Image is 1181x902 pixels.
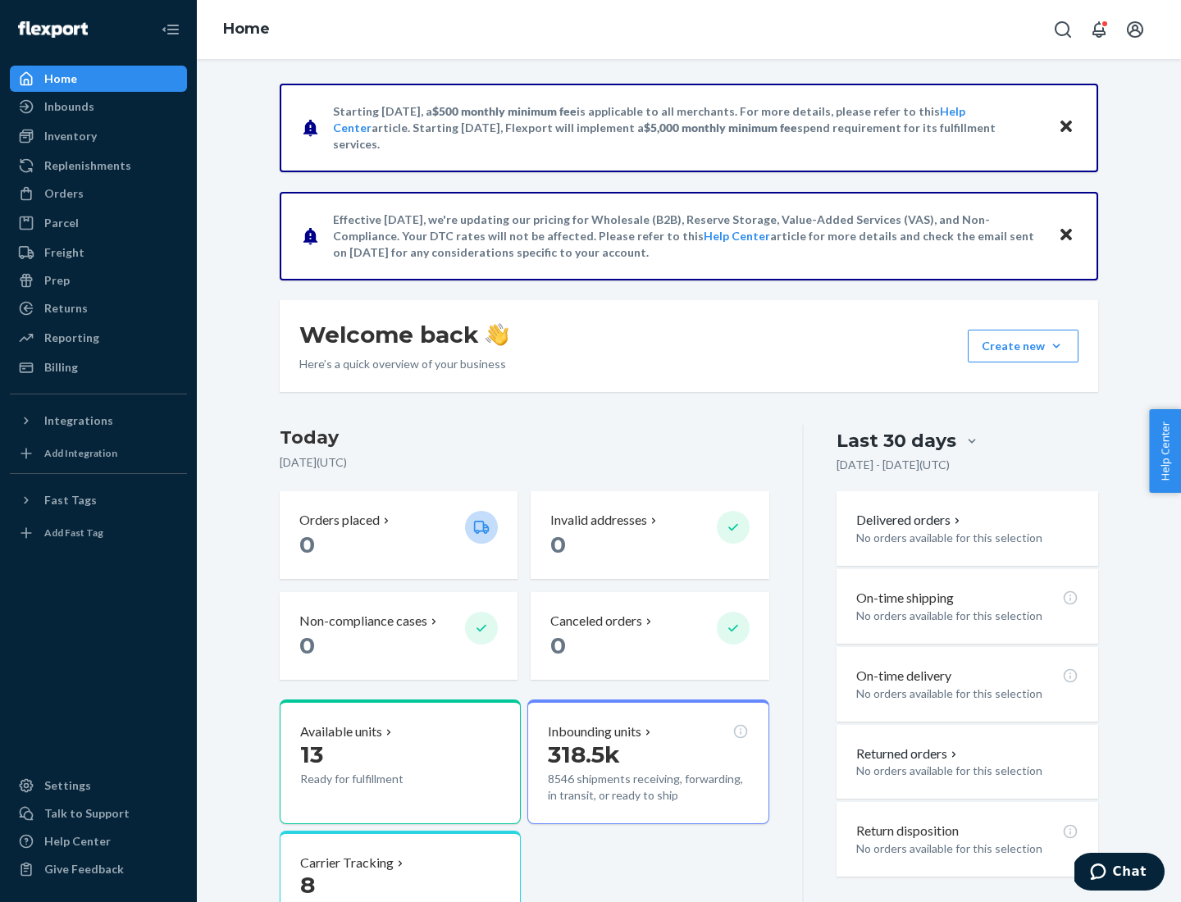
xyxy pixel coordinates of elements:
button: Orders placed 0 [280,491,518,579]
img: hand-wave emoji [486,323,508,346]
a: Replenishments [10,153,187,179]
button: Invalid addresses 0 [531,491,768,579]
p: No orders available for this selection [856,608,1078,624]
ol: breadcrumbs [210,6,283,53]
span: 0 [550,531,566,558]
p: [DATE] - [DATE] ( UTC ) [837,457,950,473]
a: Returns [10,295,187,321]
div: Add Fast Tag [44,526,103,540]
p: Carrier Tracking [300,854,394,872]
p: Orders placed [299,511,380,530]
div: Help Center [44,833,111,850]
span: $500 monthly minimum fee [432,104,577,118]
a: Billing [10,354,187,380]
a: Help Center [704,229,770,243]
button: Open account menu [1119,13,1151,46]
a: Reporting [10,325,187,351]
button: Delivered orders [856,511,964,530]
p: Here’s a quick overview of your business [299,356,508,372]
p: Invalid addresses [550,511,647,530]
div: Freight [44,244,84,261]
div: Last 30 days [837,428,956,453]
a: Freight [10,239,187,266]
button: Open notifications [1083,13,1115,46]
div: Reporting [44,330,99,346]
h3: Today [280,425,769,451]
p: No orders available for this selection [856,686,1078,702]
p: Canceled orders [550,612,642,631]
p: 8546 shipments receiving, forwarding, in transit, or ready to ship [548,771,748,804]
a: Help Center [10,828,187,854]
p: No orders available for this selection [856,840,1078,857]
button: Close Navigation [154,13,187,46]
div: Fast Tags [44,492,97,508]
span: 318.5k [548,740,620,768]
button: Give Feedback [10,856,187,882]
p: Inbounding units [548,722,641,741]
button: Talk to Support [10,800,187,827]
button: Create new [968,330,1078,362]
a: Add Integration [10,440,187,467]
p: No orders available for this selection [856,763,1078,779]
div: Settings [44,777,91,794]
div: Inventory [44,128,97,144]
div: Talk to Support [44,805,130,822]
p: Non-compliance cases [299,612,427,631]
button: Fast Tags [10,487,187,513]
div: Prep [44,272,70,289]
p: Starting [DATE], a is applicable to all merchants. For more details, please refer to this article... [333,103,1042,153]
p: Effective [DATE], we're updating our pricing for Wholesale (B2B), Reserve Storage, Value-Added Se... [333,212,1042,261]
a: Orders [10,180,187,207]
button: Inbounding units318.5k8546 shipments receiving, forwarding, in transit, or ready to ship [527,699,768,824]
img: Flexport logo [18,21,88,38]
p: On-time shipping [856,589,954,608]
button: Non-compliance cases 0 [280,592,518,680]
button: Help Center [1149,409,1181,493]
a: Prep [10,267,187,294]
p: Available units [300,722,382,741]
h1: Welcome back [299,320,508,349]
a: Home [223,20,270,38]
p: On-time delivery [856,667,951,686]
iframe: Opens a widget where you can chat to one of our agents [1074,853,1165,894]
a: Add Fast Tag [10,520,187,546]
button: Close [1056,224,1077,248]
span: 13 [300,740,323,768]
div: Home [44,71,77,87]
div: Returns [44,300,88,317]
span: 0 [550,631,566,659]
div: Add Integration [44,446,117,460]
a: Inbounds [10,93,187,120]
span: 0 [299,531,315,558]
button: Available units13Ready for fulfillment [280,699,521,824]
div: Give Feedback [44,861,124,877]
a: Settings [10,772,187,799]
button: Open Search Box [1046,13,1079,46]
p: Ready for fulfillment [300,771,452,787]
button: Canceled orders 0 [531,592,768,680]
button: Returned orders [856,745,960,763]
div: Inbounds [44,98,94,115]
div: Orders [44,185,84,202]
a: Inventory [10,123,187,149]
div: Integrations [44,412,113,429]
a: Parcel [10,210,187,236]
div: Billing [44,359,78,376]
span: 0 [299,631,315,659]
div: Parcel [44,215,79,231]
p: [DATE] ( UTC ) [280,454,769,471]
button: Integrations [10,408,187,434]
span: 8 [300,871,315,899]
div: Replenishments [44,157,131,174]
span: $5,000 monthly minimum fee [644,121,797,134]
p: Return disposition [856,822,959,840]
button: Close [1056,116,1077,139]
p: No orders available for this selection [856,530,1078,546]
a: Home [10,66,187,92]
